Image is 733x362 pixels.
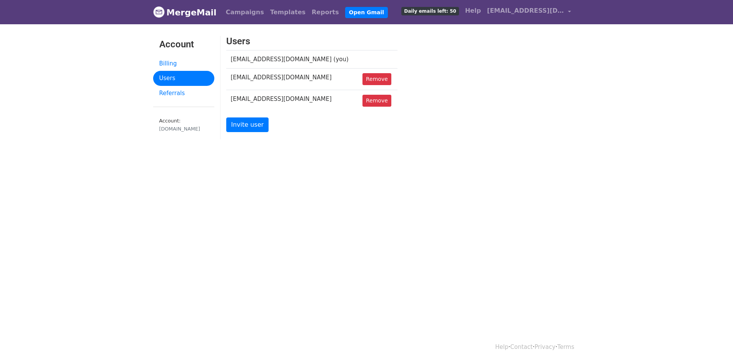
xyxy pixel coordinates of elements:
a: Open Gmail [345,7,388,18]
a: Campaigns [223,5,267,20]
a: Daily emails left: 50 [398,3,462,18]
img: MergeMail logo [153,6,165,18]
a: Referrals [153,86,214,101]
a: Billing [153,56,214,71]
a: Remove [362,73,391,85]
small: Account: [159,118,208,132]
a: Terms [557,344,574,350]
a: Help [495,344,508,350]
a: Help [462,3,484,18]
div: [DOMAIN_NAME] [159,125,208,132]
a: Templates [267,5,309,20]
a: Privacy [534,344,555,350]
span: [EMAIL_ADDRESS][DOMAIN_NAME] [487,6,564,15]
td: [EMAIL_ADDRESS][DOMAIN_NAME] [226,69,358,90]
a: Users [153,71,214,86]
span: Daily emails left: 50 [401,7,459,15]
h3: Account [159,39,208,50]
a: Contact [510,344,533,350]
a: Reports [309,5,342,20]
h3: Users [226,36,397,47]
a: Invite user [226,117,269,132]
a: MergeMail [153,4,217,20]
td: [EMAIL_ADDRESS][DOMAIN_NAME] (you) [226,50,358,69]
td: [EMAIL_ADDRESS][DOMAIN_NAME] [226,90,358,112]
a: Remove [362,95,391,107]
a: [EMAIL_ADDRESS][DOMAIN_NAME] [484,3,574,21]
